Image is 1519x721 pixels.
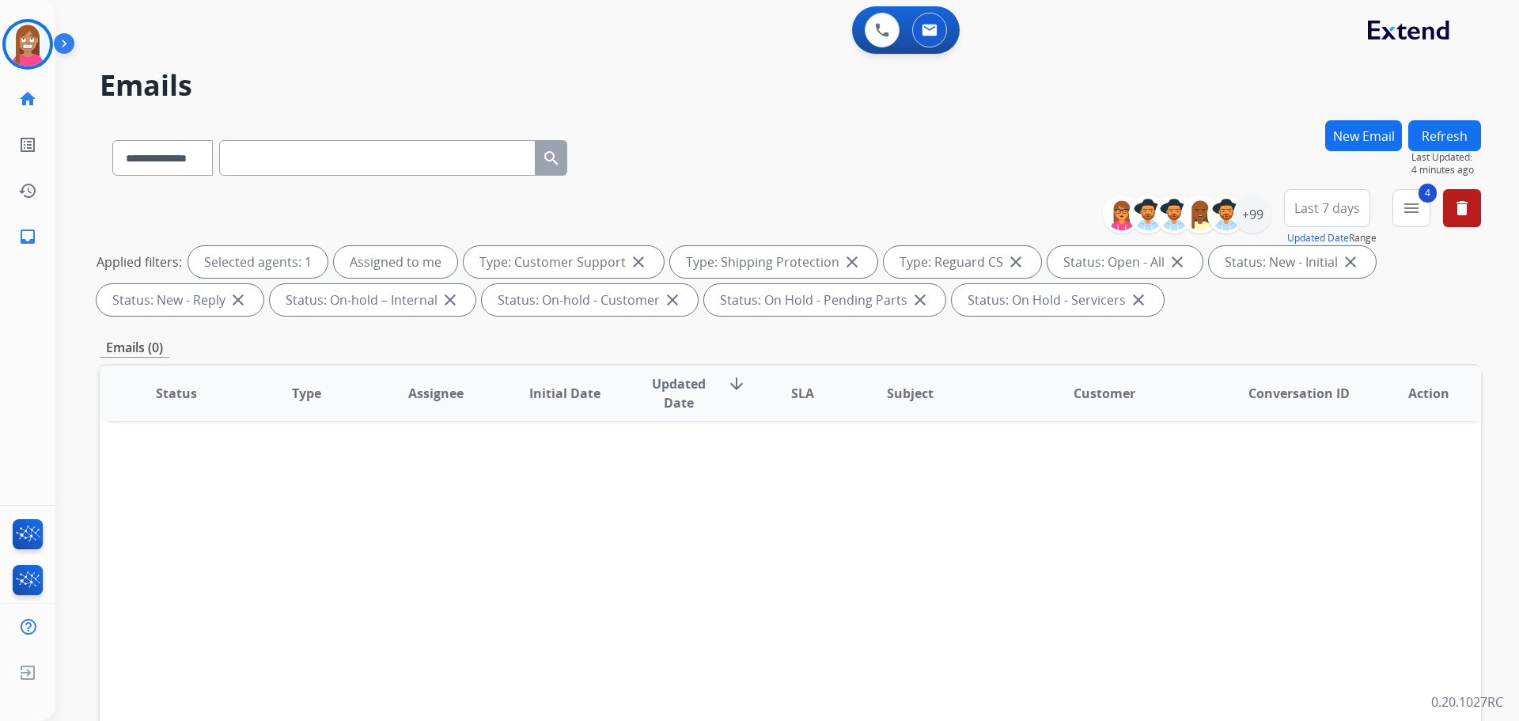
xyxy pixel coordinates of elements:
[441,290,460,309] mat-icon: close
[643,374,715,412] span: Updated Date
[704,284,945,316] div: Status: On Hold - Pending Parts
[670,246,877,278] div: Type: Shipping Protection
[1047,246,1203,278] div: Status: Open - All
[1392,189,1430,227] button: 4
[1411,164,1481,176] span: 4 minutes ago
[1284,189,1370,227] button: Last 7 days
[884,246,1041,278] div: Type: Reguard CS
[1341,252,1360,271] mat-icon: close
[156,384,197,403] span: Status
[1233,195,1271,233] div: +99
[952,284,1164,316] div: Status: On Hold - Servicers
[843,252,862,271] mat-icon: close
[334,246,457,278] div: Assigned to me
[529,384,600,403] span: Initial Date
[1074,384,1135,403] span: Customer
[663,290,682,309] mat-icon: close
[18,89,37,108] mat-icon: home
[1325,120,1402,151] button: New Email
[270,284,475,316] div: Status: On-hold – Internal
[1209,246,1376,278] div: Status: New - Initial
[1453,199,1472,218] mat-icon: delete
[1248,384,1350,403] span: Conversation ID
[542,149,561,168] mat-icon: search
[229,290,248,309] mat-icon: close
[1402,199,1421,218] mat-icon: menu
[18,227,37,246] mat-icon: inbox
[482,284,698,316] div: Status: On-hold - Customer
[18,181,37,200] mat-icon: history
[97,284,263,316] div: Status: New - Reply
[188,246,328,278] div: Selected agents: 1
[791,384,814,403] span: SLA
[100,70,1481,101] h2: Emails
[1411,151,1481,164] span: Last Updated:
[1129,290,1148,309] mat-icon: close
[292,384,321,403] span: Type
[408,384,464,403] span: Assignee
[1431,693,1503,712] p: 0.20.1027RC
[1168,252,1187,271] mat-icon: close
[100,338,169,358] p: Emails (0)
[727,374,746,393] mat-icon: arrow_downward
[1294,205,1360,211] span: Last 7 days
[18,135,37,154] mat-icon: list_alt
[6,22,50,66] img: avatar
[1408,120,1481,151] button: Refresh
[1351,366,1481,421] th: Action
[1006,252,1025,271] mat-icon: close
[1419,184,1437,203] span: 4
[887,384,934,403] span: Subject
[97,252,182,271] p: Applied filters:
[464,246,664,278] div: Type: Customer Support
[629,252,648,271] mat-icon: close
[1287,231,1377,245] span: Range
[911,290,930,309] mat-icon: close
[1287,232,1349,245] button: Updated Date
